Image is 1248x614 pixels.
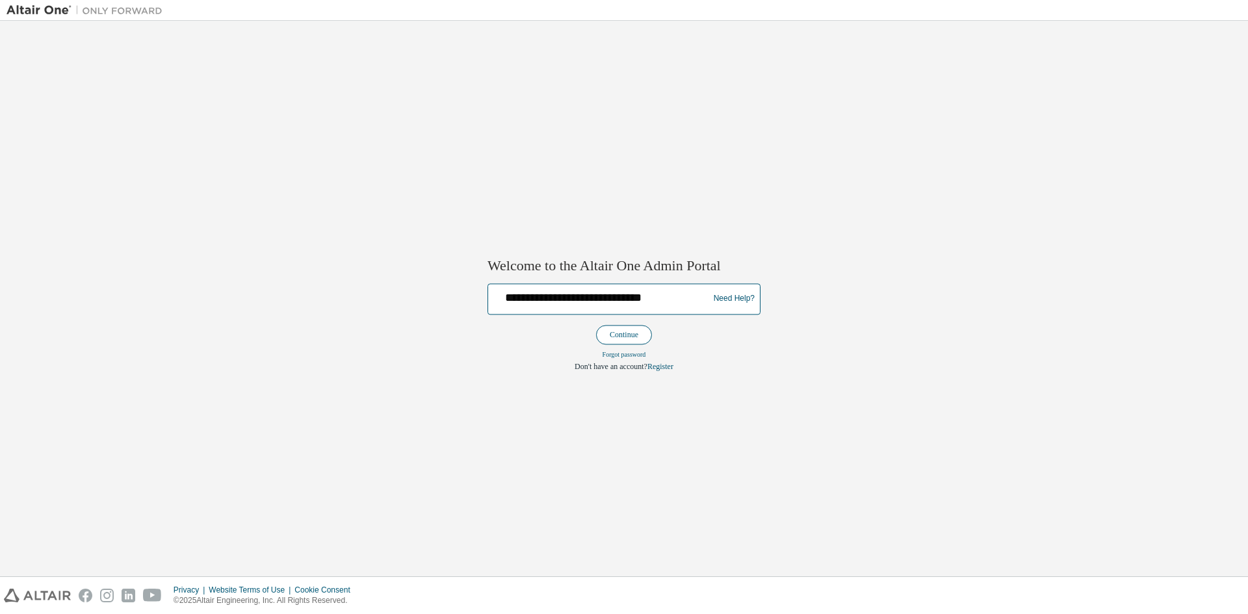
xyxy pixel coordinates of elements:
[209,585,294,595] div: Website Terms of Use
[4,589,71,602] img: altair_logo.svg
[122,589,135,602] img: linkedin.svg
[714,299,755,300] a: Need Help?
[603,351,646,358] a: Forgot password
[487,257,760,275] h2: Welcome to the Altair One Admin Portal
[575,362,647,371] span: Don't have an account?
[174,595,358,606] p: © 2025 Altair Engineering, Inc. All Rights Reserved.
[79,589,92,602] img: facebook.svg
[174,585,209,595] div: Privacy
[100,589,114,602] img: instagram.svg
[143,589,162,602] img: youtube.svg
[647,362,673,371] a: Register
[294,585,357,595] div: Cookie Consent
[6,4,169,17] img: Altair One
[596,325,652,344] button: Continue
